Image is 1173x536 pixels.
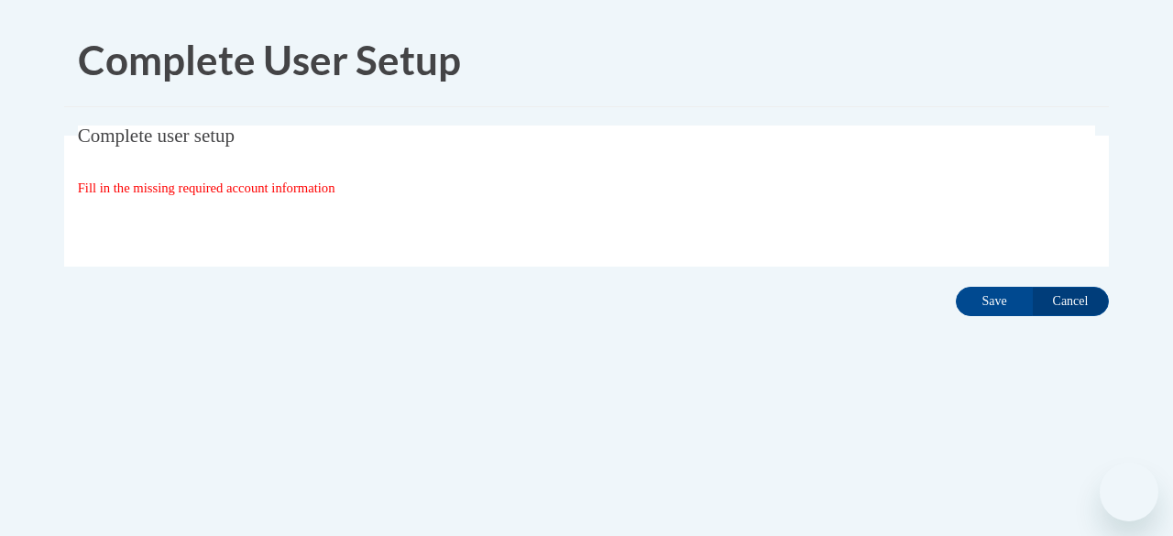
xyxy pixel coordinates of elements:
[78,180,335,195] span: Fill in the missing required account information
[1032,287,1109,316] input: Cancel
[956,287,1033,316] input: Save
[78,125,235,147] span: Complete user setup
[78,36,461,83] span: Complete User Setup
[1100,463,1158,521] iframe: Button to launch messaging window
